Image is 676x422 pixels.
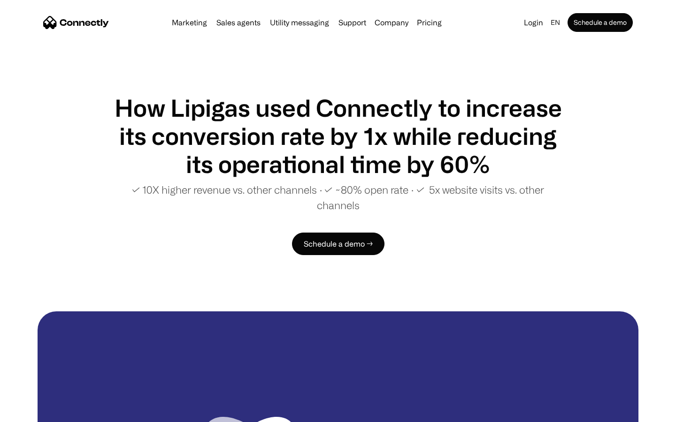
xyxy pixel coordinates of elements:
h1: How Lipigas used Connectly to increase its conversion rate by 1x while reducing its operational t... [113,94,563,178]
a: Login [520,16,547,29]
a: Utility messaging [266,19,333,26]
ul: Language list [19,406,56,419]
a: Sales agents [213,19,264,26]
aside: Language selected: English [9,405,56,419]
a: Pricing [413,19,446,26]
a: Schedule a demo [568,13,633,32]
a: Support [335,19,370,26]
div: Company [375,16,408,29]
a: Marketing [168,19,211,26]
p: ✓ 10X higher revenue vs. other channels ∙ ✓ ~80% open rate ∙ ✓ 5x website visits vs. other channels [113,182,563,213]
div: en [551,16,560,29]
a: Schedule a demo → [292,233,384,255]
